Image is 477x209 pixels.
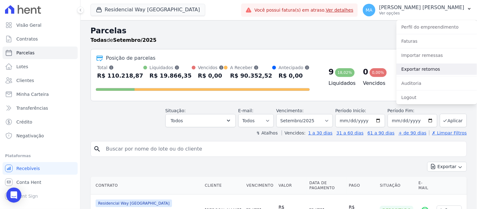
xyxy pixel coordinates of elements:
div: 0 [363,67,369,77]
span: Todos [171,117,183,124]
div: R$ 110.218,87 [97,71,143,81]
a: 31 a 60 dias [336,130,363,135]
div: 18,02% [335,68,355,77]
h4: Liquidados [329,80,353,87]
span: Você possui fatura(s) em atraso. [254,7,353,14]
a: Faturas [397,36,477,47]
button: Residencial Way [GEOGRAPHIC_DATA] [91,4,205,16]
a: Minha Carteira [3,88,78,101]
h4: Vencidos [363,80,388,87]
a: Exportar retornos [397,63,477,75]
label: E-mail: [238,108,254,113]
div: Antecipado [279,64,310,71]
span: Conta Hent [16,179,41,185]
a: + de 90 dias [399,130,427,135]
label: Período Inicío: [336,108,366,113]
div: R$ 0,00 [198,71,224,81]
span: Contratos [16,36,38,42]
div: Total [97,64,143,71]
a: Crédito [3,116,78,128]
th: E-mail [416,177,434,195]
a: Logout [397,92,477,103]
div: R$ 0,00 [279,71,310,81]
a: Lotes [3,60,78,73]
span: Visão Geral [16,22,42,28]
a: Clientes [3,74,78,87]
div: R$ 19.866,35 [150,71,192,81]
span: Recebíveis [16,165,40,172]
h2: Parcelas [91,25,467,36]
span: Minha Carteira [16,91,49,97]
div: Plataformas [5,152,75,160]
span: Transferências [16,105,48,111]
a: Transferências [3,102,78,114]
a: 1 a 30 dias [308,130,333,135]
th: Data de Pagamento [307,177,347,195]
input: Buscar por nome do lote ou do cliente [102,143,464,155]
th: Vencimento [244,177,276,195]
div: 9 [329,67,334,77]
strong: Setembro/2025 [113,37,157,43]
a: Conta Hent [3,176,78,189]
button: MA [PERSON_NAME] [PERSON_NAME] Ver opções [358,1,477,19]
button: Aplicar [440,114,467,127]
label: ↯ Atalhos [256,130,278,135]
span: Lotes [16,63,28,70]
span: Clientes [16,77,34,84]
a: Negativação [3,129,78,142]
th: Pago [347,177,378,195]
span: Parcelas [16,50,35,56]
label: Situação: [165,108,186,113]
a: Auditoria [397,78,477,89]
a: Contratos [3,33,78,45]
p: Ver opções [379,11,464,16]
a: Ver detalhes [326,8,354,13]
th: Situação [377,177,416,195]
a: Recebíveis [3,162,78,175]
span: MA [366,8,373,12]
p: de [91,36,157,44]
label: Vencidos: [282,130,306,135]
span: Crédito [16,119,32,125]
div: Open Intercom Messenger [6,188,21,203]
a: Importar remessas [397,50,477,61]
span: Negativação [16,133,44,139]
th: Contrato [91,177,202,195]
button: Exportar [427,162,467,172]
label: Período Fim: [388,107,437,114]
th: Cliente [202,177,244,195]
span: Residencial Way [GEOGRAPHIC_DATA] [96,200,172,207]
p: [PERSON_NAME] [PERSON_NAME] [379,4,464,11]
a: ✗ Limpar Filtros [429,130,467,135]
a: Visão Geral [3,19,78,31]
a: Perfil do empreendimento [397,21,477,33]
i: search [93,145,101,153]
strong: Todas [91,37,107,43]
div: 0,00% [370,68,387,77]
a: Parcelas [3,47,78,59]
button: Todos [165,114,236,127]
a: 61 a 90 dias [368,130,395,135]
label: Vencimento: [276,108,304,113]
div: A Receber [230,64,272,71]
th: Valor [276,177,307,195]
div: Vencidos [198,64,224,71]
div: Posição de parcelas [106,54,156,62]
div: R$ 90.352,52 [230,71,272,81]
div: Liquidados [150,64,192,71]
